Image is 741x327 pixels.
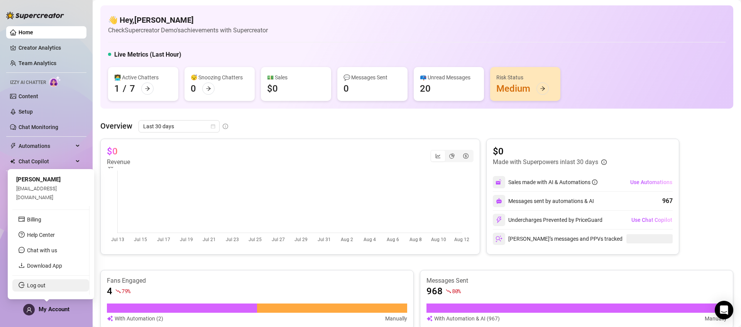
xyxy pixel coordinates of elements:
[493,214,602,226] div: Undercharges Prevented by PriceGuard
[143,121,215,132] span: Last 30 days
[493,195,594,207] div: Messages sent by automations & AI
[12,213,89,226] li: Billing
[449,153,455,159] span: pie-chart
[6,12,64,19] img: logo-BBDzfeDw.svg
[715,301,733,319] div: Open Intercom Messenger
[191,73,249,82] div: 😴 Snoozing Chatters
[19,29,33,35] a: Home
[130,82,135,95] div: 7
[434,314,500,323] article: With Automation & AI (967)
[19,155,73,168] span: Chat Copilot
[27,216,41,223] a: Billing
[114,50,181,59] h5: Live Metrics (Last Hour)
[16,186,57,200] span: [EMAIL_ADDRESS][DOMAIN_NAME]
[27,282,46,288] a: Log out
[114,82,120,95] div: 1
[191,82,196,95] div: 0
[426,285,443,297] article: 968
[463,153,469,159] span: dollar-circle
[452,287,461,295] span: 80 %
[435,153,441,159] span: line-chart
[223,124,228,129] span: info-circle
[107,314,113,323] img: svg%3e
[39,306,69,313] span: My Account
[496,179,502,186] img: svg%3e
[426,314,433,323] img: svg%3e
[267,73,325,82] div: 💵 Sales
[10,159,15,164] img: Chat Copilot
[496,216,502,223] img: svg%3e
[114,73,172,82] div: 👩‍💻 Active Chatters
[27,247,57,253] span: Chat with us
[493,233,623,245] div: [PERSON_NAME]’s messages and PPVs tracked
[122,287,130,295] span: 79 %
[10,143,16,149] span: thunderbolt
[426,277,727,285] article: Messages Sent
[19,60,56,66] a: Team Analytics
[211,124,215,129] span: calendar
[493,158,598,167] article: Made with Superpowers in last 30 days
[493,145,607,158] article: $0
[630,179,672,185] span: Use Automations
[19,93,38,99] a: Content
[108,15,268,25] h4: 👋 Hey, [PERSON_NAME]
[107,145,118,158] article: $0
[496,73,554,82] div: Risk Status
[508,178,597,186] div: Sales made with AI & Automations
[19,140,73,152] span: Automations
[446,288,451,294] span: fall
[19,42,80,54] a: Creator Analytics
[496,198,502,204] img: svg%3e
[420,73,478,82] div: 📪 Unread Messages
[145,86,150,91] span: arrow-right
[496,235,502,242] img: svg%3e
[10,79,46,86] span: Izzy AI Chatter
[343,82,349,95] div: 0
[540,86,545,91] span: arrow-right
[601,159,607,165] span: info-circle
[27,263,62,269] a: Download App
[206,86,211,91] span: arrow-right
[267,82,278,95] div: $0
[385,314,407,323] article: Manually
[631,217,672,223] span: Use Chat Copilot
[107,285,112,297] article: 4
[592,179,597,185] span: info-circle
[115,314,163,323] article: With Automation (2)
[49,76,61,87] img: AI Chatter
[107,277,407,285] article: Fans Engaged
[16,176,61,183] span: [PERSON_NAME]
[630,176,673,188] button: Use Automations
[705,314,727,323] article: Manually
[420,82,431,95] div: 20
[19,109,33,115] a: Setup
[631,214,673,226] button: Use Chat Copilot
[343,73,401,82] div: 💬 Messages Sent
[26,307,32,313] span: user
[100,120,132,132] article: Overview
[115,288,121,294] span: fall
[662,196,673,206] div: 967
[27,232,55,238] a: Help Center
[12,279,89,292] li: Log out
[107,158,130,167] article: Revenue
[108,25,268,35] article: Check Supercreator Demo's achievements with Supercreator
[19,247,25,253] span: message
[430,150,474,162] div: segmented control
[19,124,58,130] a: Chat Monitoring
